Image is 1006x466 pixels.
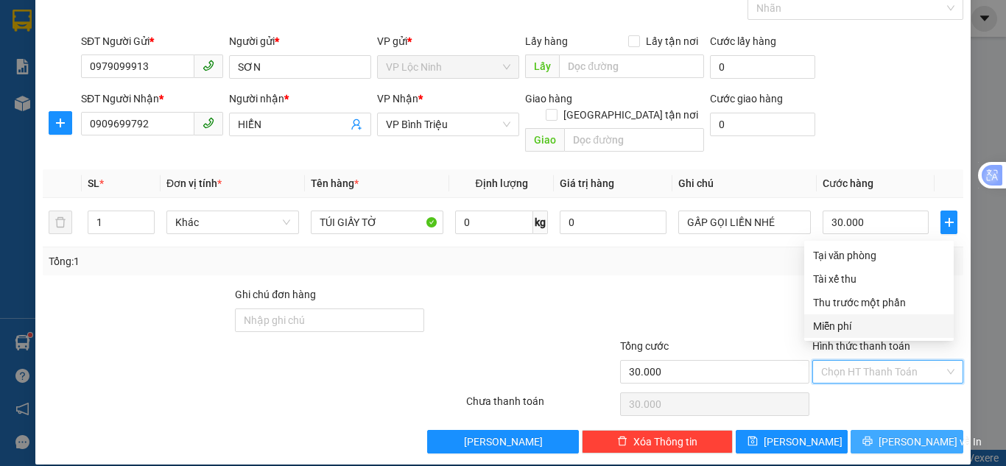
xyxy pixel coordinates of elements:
span: kg [533,211,548,234]
span: Giao [525,128,564,152]
span: phone [203,60,214,71]
input: Dọc đường [564,128,704,152]
span: CR : [11,96,34,112]
div: Người gửi [229,33,371,49]
div: TUYỀN [115,48,215,66]
span: save [748,436,758,448]
div: LONG [13,48,105,66]
span: phone [203,117,214,129]
div: SĐT Người Nhận [81,91,223,107]
span: Giao hàng [525,93,572,105]
span: Định lượng [475,177,527,189]
span: Lấy tận nơi [640,33,704,49]
span: SL [88,177,99,189]
span: plus [49,117,71,129]
input: Cước lấy hàng [710,55,815,79]
span: [PERSON_NAME] [764,434,843,450]
span: user-add [351,119,362,130]
button: printer[PERSON_NAME] và In [851,430,963,453]
button: deleteXóa Thông tin [582,430,733,453]
button: delete [49,211,72,234]
span: Lấy [525,54,559,78]
span: [PERSON_NAME] và In [879,434,982,450]
span: [GEOGRAPHIC_DATA] tận nơi [557,107,704,123]
th: Ghi chú [672,169,817,198]
label: Cước lấy hàng [710,35,776,47]
label: Ghi chú đơn hàng [235,289,316,300]
span: delete [617,436,627,448]
span: printer [862,436,873,448]
div: VP Quận 5 [115,13,215,48]
div: Người nhận [229,91,371,107]
div: 50.000 [11,95,107,113]
input: Ghi chú đơn hàng [235,308,424,332]
input: VD: Bàn, Ghế [311,211,443,234]
span: Nhận: [115,14,150,29]
span: Tên hàng [311,177,359,189]
span: Xóa Thông tin [633,434,697,450]
span: [PERSON_NAME] [464,434,543,450]
span: Lấy hàng [525,35,568,47]
label: Cước giao hàng [710,93,783,105]
input: Dọc đường [559,54,704,78]
label: Hình thức thanh toán [812,340,910,352]
span: VP Lộc Ninh [386,56,510,78]
button: plus [940,211,957,234]
span: Đơn vị tính [166,177,222,189]
span: plus [941,216,957,228]
div: SĐT Người Gửi [81,33,223,49]
div: Miễn phí [813,318,945,334]
span: Cước hàng [823,177,873,189]
div: VP gửi [377,33,519,49]
button: [PERSON_NAME] [427,430,578,453]
div: Tài xế thu [813,271,945,287]
div: Tổng: 1 [49,253,390,269]
span: Gửi: [13,14,35,29]
input: Cước giao hàng [710,113,815,136]
input: Ghi Chú [678,211,811,234]
div: VP Lộc Ninh [13,13,105,48]
span: Khác [175,211,290,233]
span: VP Bình Triệu [386,113,510,135]
span: Giá trị hàng [560,177,614,189]
span: Tổng cước [620,340,669,352]
button: plus [49,111,72,135]
div: Tại văn phòng [813,247,945,264]
input: 0 [560,211,666,234]
span: VP Nhận [377,93,418,105]
div: Chưa thanh toán [465,393,619,419]
div: Thu trước một phần [813,294,945,311]
button: save[PERSON_NAME] [736,430,848,453]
